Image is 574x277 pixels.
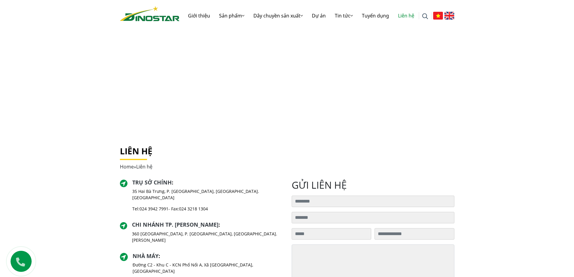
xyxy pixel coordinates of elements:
[133,262,282,274] p: Đường C2 - Khu C - KCN Phố Nối A, Xã [GEOGRAPHIC_DATA], [GEOGRAPHIC_DATA]
[132,231,283,243] p: 360 [GEOGRAPHIC_DATA], P. [GEOGRAPHIC_DATA], [GEOGRAPHIC_DATA]. [PERSON_NAME]
[132,179,282,186] h2: :
[183,6,215,25] a: Giới thiệu
[120,222,127,229] img: directer
[215,6,249,25] a: Sản phẩm
[394,6,419,25] a: Liên hệ
[133,252,158,260] a: Nhà máy
[292,179,454,191] h2: gửi liên hệ
[133,253,282,260] h2: :
[433,12,443,20] img: Tiếng Việt
[132,179,172,186] a: Trụ sở chính
[422,13,428,19] img: search
[132,222,283,228] h2: :
[120,6,180,21] img: logo
[179,206,208,212] a: 024 3218 1304
[120,180,128,187] img: directer
[132,221,218,228] a: Chi nhánh TP. [PERSON_NAME]
[120,146,454,156] h1: Liên hệ
[444,12,454,20] img: English
[330,6,357,25] a: Tin tức
[249,6,307,25] a: Dây chuyền sản xuất
[120,163,152,170] span: »
[136,163,152,170] span: Liên hệ
[120,163,134,170] a: Home
[357,6,394,25] a: Tuyển dụng
[307,6,330,25] a: Dự án
[132,206,282,212] p: Tel: - Fax:
[140,206,168,212] a: 024 3942 7991
[120,253,128,261] img: directer
[132,188,282,201] p: 35 Hai Bà Trưng, P. [GEOGRAPHIC_DATA], [GEOGRAPHIC_DATA]. [GEOGRAPHIC_DATA]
